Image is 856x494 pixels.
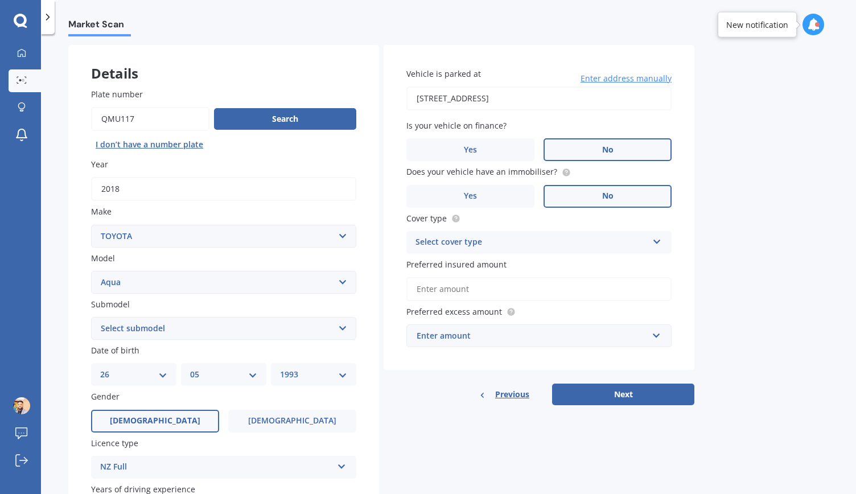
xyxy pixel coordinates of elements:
span: Submodel [91,299,130,310]
span: Plate number [91,89,143,100]
span: No [602,191,614,201]
button: I don’t have a number plate [91,135,208,154]
span: Yes [464,191,477,201]
button: Next [552,384,694,405]
span: [DEMOGRAPHIC_DATA] [110,416,200,426]
span: Previous [495,386,529,403]
span: Market Scan [68,19,131,34]
input: Enter address [406,87,672,110]
span: Year [91,159,108,170]
span: Preferred insured amount [406,259,507,270]
span: Yes [464,145,477,155]
div: New notification [726,19,788,30]
span: Gender [91,392,120,402]
input: Enter amount [406,277,672,301]
input: YYYY [91,177,356,201]
div: Enter amount [417,330,648,342]
span: Date of birth [91,345,139,356]
input: Enter plate number [91,107,209,131]
span: Is your vehicle on finance? [406,120,507,131]
div: NZ Full [100,460,332,474]
span: Licence type [91,438,138,448]
button: Search [214,108,356,130]
span: Preferred excess amount [406,306,502,317]
span: [DEMOGRAPHIC_DATA] [248,416,336,426]
span: Make [91,207,112,217]
span: Does your vehicle have an immobiliser? [406,167,557,178]
div: Details [68,45,379,79]
div: Select cover type [415,236,648,249]
span: No [602,145,614,155]
span: Enter address manually [581,73,672,84]
span: Vehicle is parked at [406,68,481,79]
img: ACg8ocKoz5Jm1UTFo7T-4CYM4NPpCrAB3mCkC5hy2XNm3OcqOGh5rm8i=s96-c [13,397,30,414]
span: Model [91,253,115,264]
span: Cover type [406,213,447,224]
